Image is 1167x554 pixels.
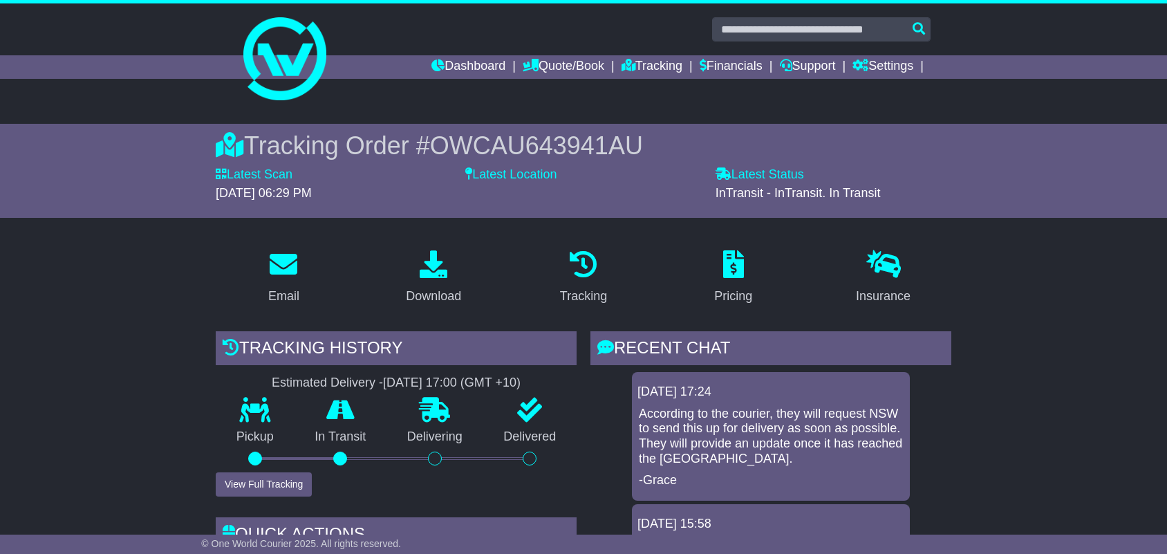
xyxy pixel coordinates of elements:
[590,331,951,369] div: RECENT CHAT
[622,55,682,79] a: Tracking
[397,246,470,311] a: Download
[637,517,904,532] div: [DATE] 15:58
[259,246,308,311] a: Email
[705,246,761,311] a: Pricing
[431,55,505,79] a: Dashboard
[386,430,483,445] p: Delivering
[295,430,387,445] p: In Transit
[714,287,752,306] div: Pricing
[700,55,763,79] a: Financials
[465,167,557,183] label: Latest Location
[216,472,312,497] button: View Full Tracking
[639,407,903,466] p: According to the courier, they will request NSW to send this up for delivery as soon as possible....
[780,55,836,79] a: Support
[551,246,616,311] a: Tracking
[523,55,604,79] a: Quote/Book
[483,430,577,445] p: Delivered
[216,167,292,183] label: Latest Scan
[637,385,904,400] div: [DATE] 17:24
[852,55,913,79] a: Settings
[216,131,951,160] div: Tracking Order #
[216,331,577,369] div: Tracking history
[216,186,312,200] span: [DATE] 06:29 PM
[406,287,461,306] div: Download
[639,473,903,488] p: -Grace
[560,287,607,306] div: Tracking
[383,376,521,391] div: [DATE] 17:00 (GMT +10)
[201,538,401,549] span: © One World Courier 2025. All rights reserved.
[268,287,299,306] div: Email
[716,186,881,200] span: InTransit - InTransit. In Transit
[847,246,919,311] a: Insurance
[856,287,911,306] div: Insurance
[216,430,295,445] p: Pickup
[716,167,804,183] label: Latest Status
[430,131,643,160] span: OWCAU643941AU
[216,376,577,391] div: Estimated Delivery -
